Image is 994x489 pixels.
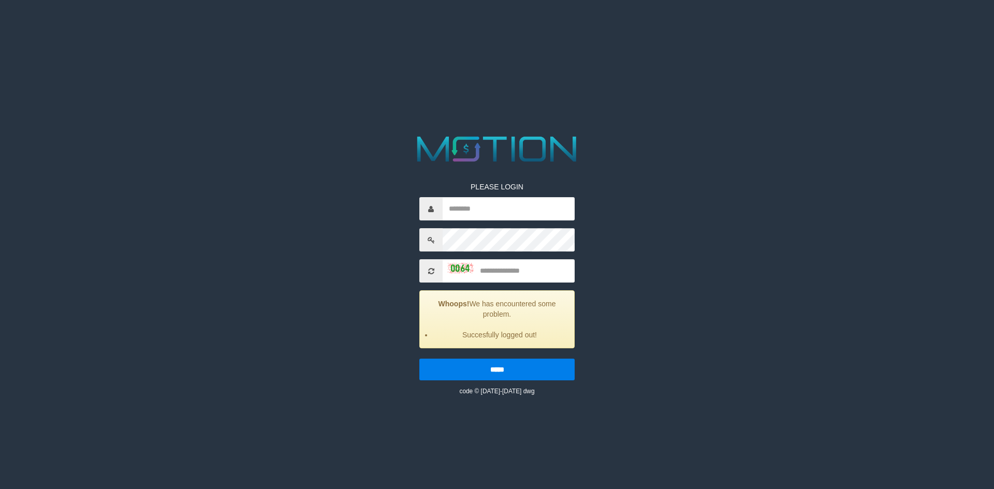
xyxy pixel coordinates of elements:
[419,290,575,348] div: We has encountered some problem.
[438,300,470,308] strong: Whoops!
[433,330,566,340] li: Succesfully logged out!
[419,182,575,192] p: PLEASE LOGIN
[410,132,584,166] img: MOTION_logo.png
[459,388,534,395] small: code © [DATE]-[DATE] dwg
[448,263,474,273] img: captcha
